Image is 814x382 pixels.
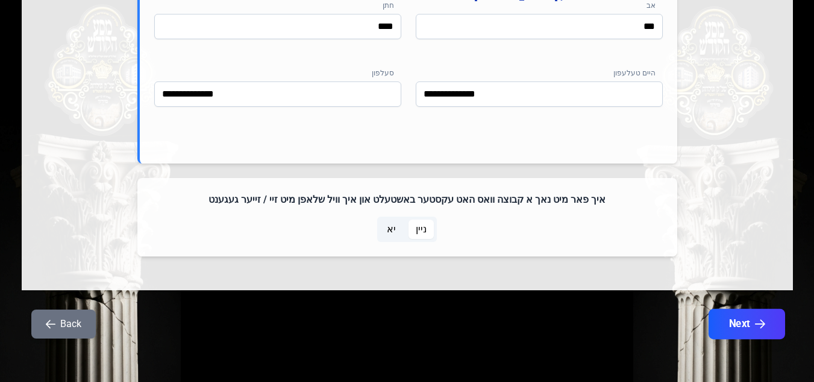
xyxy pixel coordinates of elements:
[31,310,96,339] button: Back
[416,222,427,237] span: ניין
[708,309,784,339] button: Next
[377,217,406,242] p-togglebutton: יא
[387,222,396,237] span: יא
[406,217,437,242] p-togglebutton: ניין
[152,193,663,207] h4: איך פאר מיט נאך א קבוצה וואס האט עקסטער באשטעלט און איך וויל שלאפן מיט זיי / זייער געגענט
